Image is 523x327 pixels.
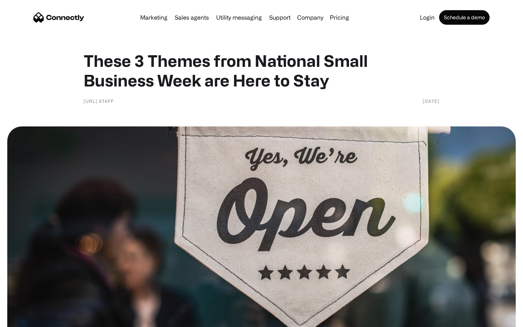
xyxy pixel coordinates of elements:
[266,15,293,20] a: Support
[327,15,352,20] a: Pricing
[172,15,212,20] a: Sales agents
[417,15,438,20] a: Login
[439,10,490,25] a: Schedule a demo
[137,15,170,20] a: Marketing
[84,51,439,90] h1: These 3 Themes from National Small Business Week are Here to Stay
[213,15,265,20] a: Utility messaging
[84,97,114,105] div: [URL] Staff
[297,12,323,23] div: Company
[423,97,439,105] div: [DATE]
